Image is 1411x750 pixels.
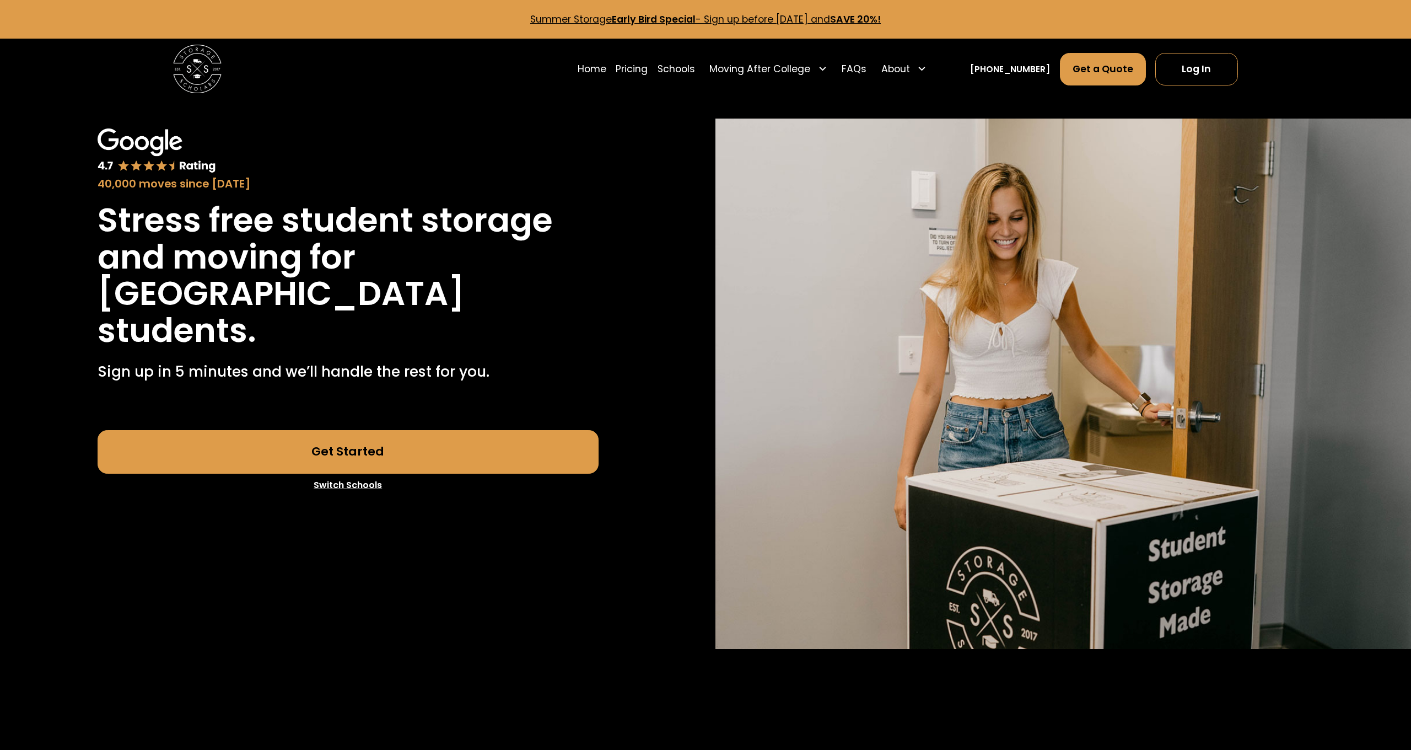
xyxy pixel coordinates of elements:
[705,52,832,85] div: Moving After College
[881,62,910,76] div: About
[173,45,222,93] img: Storage Scholars main logo
[830,13,881,26] strong: SAVE 20%!
[98,128,216,174] img: Google 4.7 star rating
[530,13,881,26] a: Summer StorageEarly Bird Special- Sign up before [DATE] andSAVE 20%!
[1155,53,1237,85] a: Log In
[709,62,810,76] div: Moving After College
[970,63,1050,76] a: [PHONE_NUMBER]
[98,474,599,497] a: Switch Schools
[658,52,695,85] a: Schools
[842,52,866,85] a: FAQs
[876,52,931,85] div: About
[1060,53,1146,85] a: Get a Quote
[98,361,489,382] p: Sign up in 5 minutes and we’ll handle the rest for you.
[98,176,599,192] div: 40,000 moves since [DATE]
[173,45,222,93] a: home
[578,52,606,85] a: Home
[98,275,465,312] h1: [GEOGRAPHIC_DATA]
[98,312,256,349] h1: students.
[616,52,648,85] a: Pricing
[715,119,1411,649] img: Storage Scholars will have everything waiting for you in your room when you arrive to campus.
[98,202,599,275] h1: Stress free student storage and moving for
[98,430,599,474] a: Get Started
[612,13,696,26] strong: Early Bird Special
